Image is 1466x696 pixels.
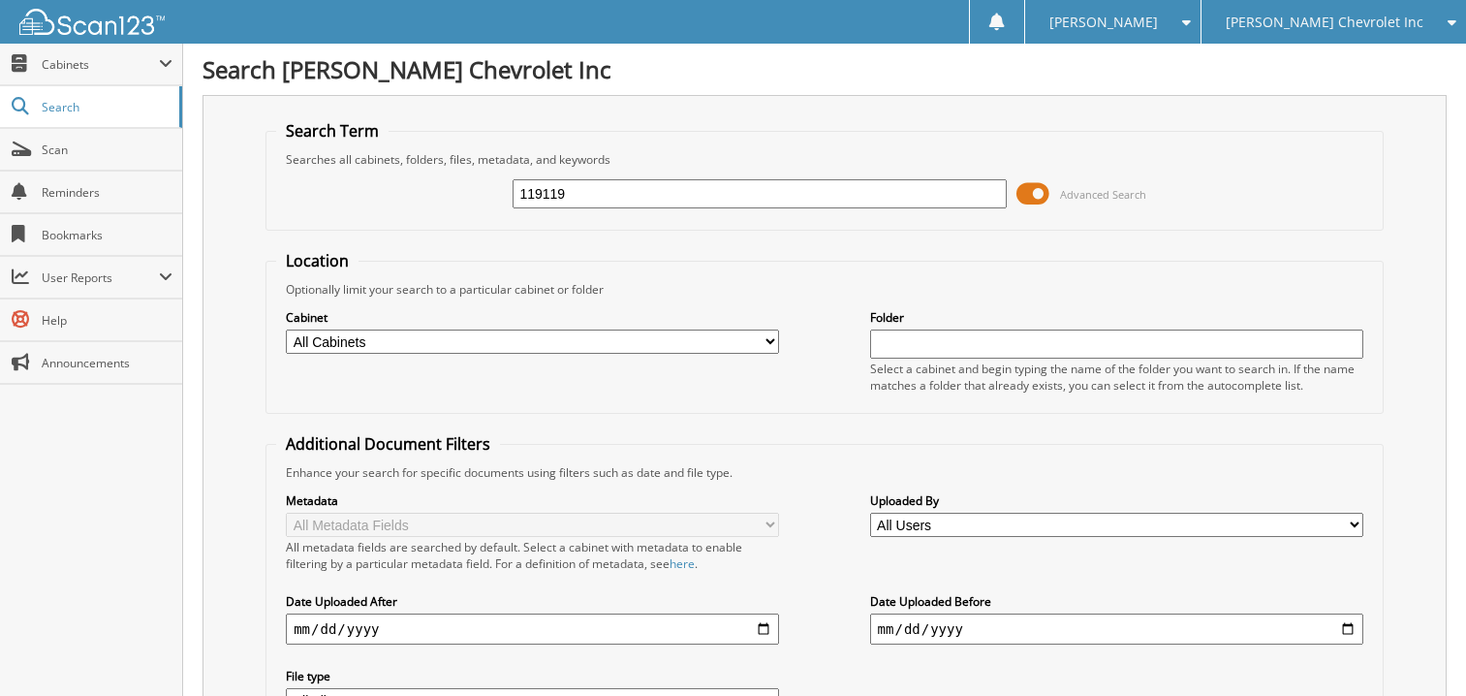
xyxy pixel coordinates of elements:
div: Select a cabinet and begin typing the name of the folder you want to search in. If the name match... [870,361,1363,394]
label: Cabinet [286,309,779,326]
span: Search [42,99,170,115]
span: Reminders [42,184,172,201]
span: [PERSON_NAME] Chevrolet Inc [1226,16,1423,28]
span: Help [42,312,172,329]
legend: Location [276,250,359,271]
span: Advanced Search [1060,187,1146,202]
legend: Additional Document Filters [276,433,500,455]
label: Date Uploaded Before [870,593,1363,610]
div: Optionally limit your search to a particular cabinet or folder [276,281,1373,298]
span: Scan [42,142,172,158]
label: Uploaded By [870,492,1363,509]
label: Date Uploaded After [286,593,779,610]
span: User Reports [42,269,159,286]
input: start [286,614,779,645]
img: scan123-logo-white.svg [19,9,165,35]
span: Bookmarks [42,227,172,243]
span: Cabinets [42,56,159,73]
div: All metadata fields are searched by default. Select a cabinet with metadata to enable filtering b... [286,539,779,572]
div: Enhance your search for specific documents using filters such as date and file type. [276,464,1373,481]
h1: Search [PERSON_NAME] Chevrolet Inc [203,53,1447,85]
span: [PERSON_NAME] [1049,16,1158,28]
a: here [670,555,695,572]
div: Searches all cabinets, folders, files, metadata, and keywords [276,151,1373,168]
label: Metadata [286,492,779,509]
label: Folder [870,309,1363,326]
span: Announcements [42,355,172,371]
input: end [870,614,1363,645]
label: File type [286,668,779,684]
legend: Search Term [276,120,389,142]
